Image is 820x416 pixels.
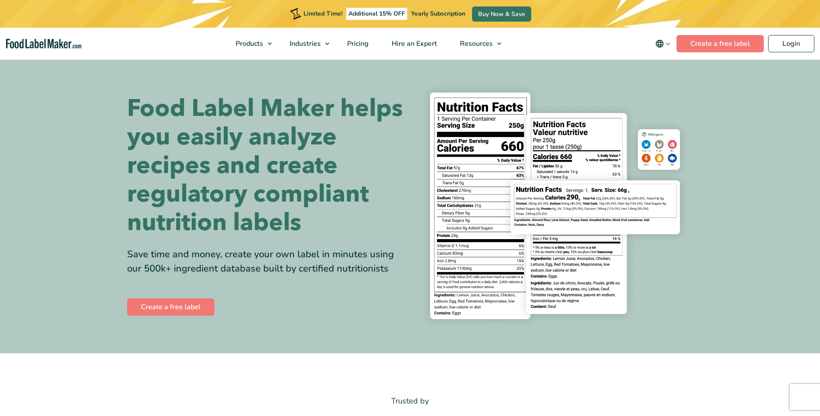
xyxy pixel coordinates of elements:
[287,39,322,48] span: Industries
[303,10,342,18] span: Limited Time!
[127,395,693,407] p: Trusted by
[224,28,276,60] a: Products
[336,28,378,60] a: Pricing
[127,94,404,237] h1: Food Label Maker helps you easily analyze recipes and create regulatory compliant nutrition labels
[389,39,438,48] span: Hire an Expert
[345,39,370,48] span: Pricing
[472,6,531,22] a: Buy Now & Save
[346,8,407,20] span: Additional 15% OFF
[233,39,264,48] span: Products
[380,28,447,60] a: Hire an Expert
[768,35,814,52] a: Login
[449,28,506,60] a: Resources
[127,298,214,316] a: Create a free label
[278,28,334,60] a: Industries
[127,247,404,276] div: Save time and money, create your own label in minutes using our 500k+ ingredient database built b...
[411,10,465,18] span: Yearly Subscription
[676,35,764,52] a: Create a free label
[457,39,494,48] span: Resources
